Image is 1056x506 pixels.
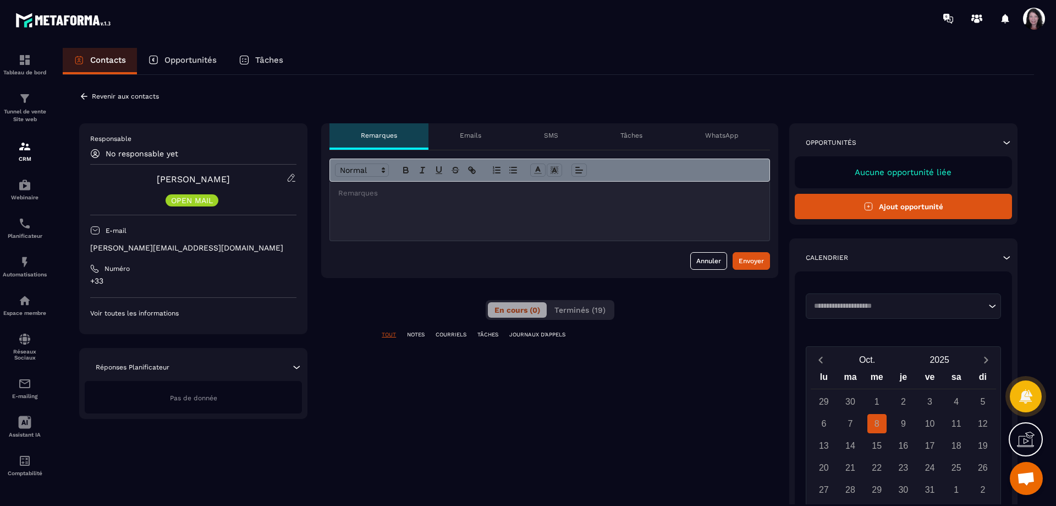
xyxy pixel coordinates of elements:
p: Tableau de bord [3,69,47,75]
p: Tâches [620,131,642,140]
div: 24 [920,458,939,477]
a: schedulerschedulerPlanificateur [3,209,47,247]
div: 30 [894,480,913,499]
p: E-mailing [3,393,47,399]
p: No responsable yet [106,149,178,158]
div: 27 [814,480,833,499]
p: Comptabilité [3,470,47,476]
div: 3 [920,392,939,411]
div: 22 [867,458,887,477]
button: Open years overlay [903,350,976,369]
a: Opportunités [137,48,228,74]
a: Contacts [63,48,137,74]
button: Previous month [811,352,831,367]
p: Webinaire [3,194,47,200]
div: 6 [814,414,833,433]
a: Tâches [228,48,294,74]
a: automationsautomationsWebinaire [3,170,47,209]
div: 1 [867,392,887,411]
div: 21 [841,458,860,477]
div: Calendar days [811,392,996,499]
div: 11 [947,414,966,433]
button: Annuler [690,252,727,270]
p: WhatsApp [705,131,739,140]
p: Réseaux Sociaux [3,349,47,361]
div: 16 [894,436,913,455]
div: 9 [894,414,913,433]
div: 19 [973,436,992,455]
div: 10 [920,414,939,433]
p: Calendrier [806,253,848,262]
p: Réponses Planificateur [96,363,169,372]
span: En cours (0) [494,306,540,314]
p: Automatisations [3,271,47,278]
div: 17 [920,436,939,455]
div: 30 [841,392,860,411]
img: formation [18,140,31,153]
div: ma [837,369,864,389]
button: Envoyer [733,252,770,270]
button: Next month [976,352,996,367]
div: 31 [920,480,939,499]
p: Contacts [90,55,126,65]
div: 13 [814,436,833,455]
div: 23 [894,458,913,477]
p: Revenir aux contacts [92,93,159,100]
p: Tunnel de vente Site web [3,108,47,123]
div: 12 [973,414,992,433]
a: formationformationTableau de bord [3,45,47,84]
p: OPEN MAIL [171,197,213,204]
a: formationformationTunnel de vente Site web [3,84,47,132]
div: Ouvrir le chat [1010,462,1043,495]
div: 28 [841,480,860,499]
div: 8 [867,414,887,433]
a: [PERSON_NAME] [157,174,230,184]
p: NOTES [407,331,425,339]
a: automationsautomationsEspace membre [3,286,47,324]
p: Opportunités [164,55,217,65]
p: Tâches [255,55,283,65]
button: Terminés (19) [548,302,612,318]
button: Ajout opportunité [795,194,1012,219]
p: Planificateur [3,233,47,239]
img: logo [15,10,114,30]
div: 1 [947,480,966,499]
div: 15 [867,436,887,455]
p: Opportunités [806,138,856,147]
p: COURRIELS [436,331,466,339]
p: Assistant IA [3,432,47,438]
div: lu [811,369,837,389]
p: Voir toutes les informations [90,309,296,318]
p: +33 [90,276,296,286]
div: 18 [947,436,966,455]
img: scheduler [18,217,31,230]
p: Aucune opportunité liée [806,167,1001,177]
div: Calendar wrapper [811,369,996,499]
img: automations [18,255,31,269]
input: Search for option [810,301,986,312]
div: 7 [841,414,860,433]
p: Responsable [90,134,296,143]
div: 29 [867,480,887,499]
div: 4 [947,392,966,411]
div: 5 [973,392,992,411]
img: formation [18,53,31,67]
a: formationformationCRM [3,132,47,170]
img: email [18,377,31,390]
p: Numéro [105,264,130,273]
img: social-network [18,333,31,346]
a: accountantaccountantComptabilité [3,446,47,485]
p: E-mail [106,226,127,235]
div: Search for option [806,293,1001,319]
div: 14 [841,436,860,455]
span: Terminés (19) [554,306,606,314]
div: 29 [814,392,833,411]
span: Pas de donnée [170,394,217,402]
img: automations [18,294,31,307]
button: Open months overlay [831,350,904,369]
div: 20 [814,458,833,477]
button: En cours (0) [488,302,547,318]
p: JOURNAUX D'APPELS [509,331,565,339]
div: me [864,369,890,389]
img: formation [18,92,31,105]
